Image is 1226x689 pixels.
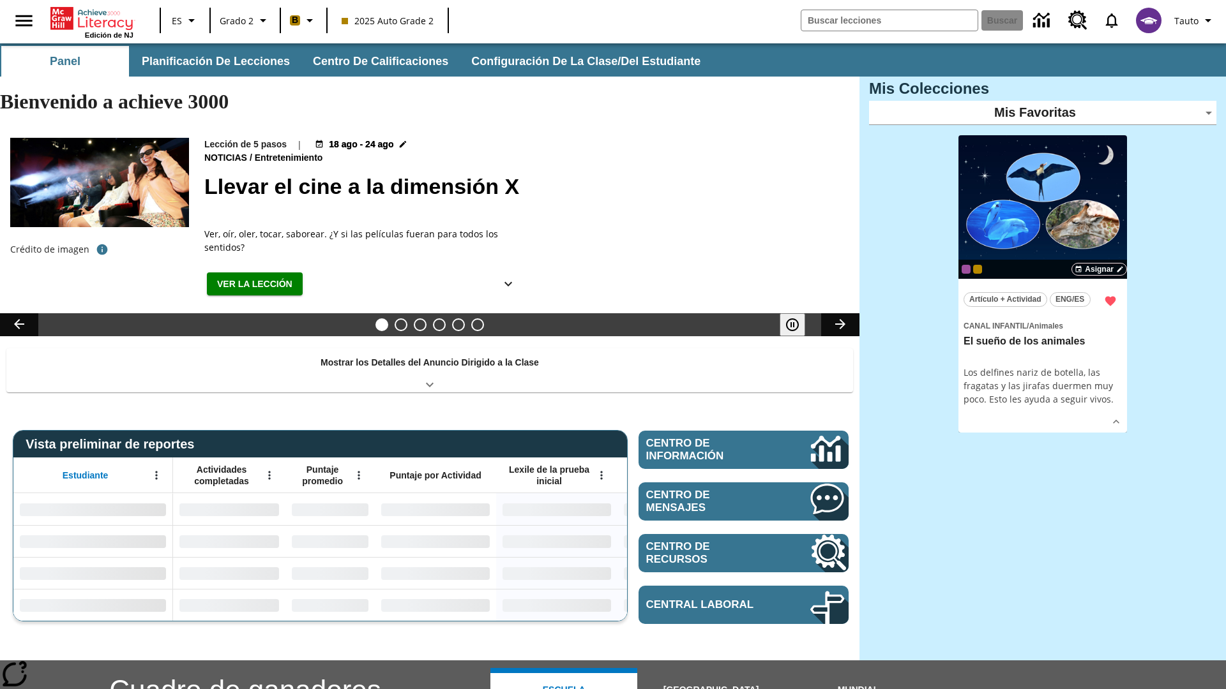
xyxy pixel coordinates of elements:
button: ENG/ES [1050,292,1091,307]
span: Puntaje promedio [292,464,353,487]
button: Abrir menú [147,466,166,485]
span: Actividades completadas [179,464,264,487]
button: Abrir menú [592,466,611,485]
button: Pausar [780,313,805,336]
div: OL 2025 Auto Grade 3 [962,265,971,274]
div: Sin datos, [285,589,375,621]
button: Escoja un nuevo avatar [1128,4,1169,37]
span: Estudiante [63,470,109,481]
div: Mostrar los Detalles del Anuncio Dirigido a la Clase [6,348,853,392]
div: Sin datos, [617,589,739,621]
span: | [297,138,302,151]
div: Sin datos, [617,493,739,525]
span: Grado 2 [220,14,254,27]
input: Buscar campo [801,10,978,31]
button: Abrir menú [260,466,279,485]
button: Panel [1,46,129,77]
div: New 2025 class [973,265,982,274]
button: Diapositiva 2 ¿Lo quieres con papas fritas? [395,318,407,331]
button: Abrir el menú lateral [5,2,43,40]
button: Remover de Favoritas [1099,290,1122,313]
span: Centro de mensajes [646,489,772,514]
button: Centro de calificaciones [303,46,458,77]
div: Sin datos, [285,557,375,589]
span: / [250,152,252,163]
a: Centro de mensajes [639,482,849,521]
div: Sin datos, [617,525,739,557]
div: Mis Favoritas [869,101,1216,125]
span: Edición de NJ [85,31,133,39]
div: Pausar [780,313,818,336]
a: Notificaciones [1095,4,1128,37]
span: B [292,12,298,28]
button: Asignar Elegir fechas [1071,263,1127,276]
h3: El sueño de los animales [964,335,1122,348]
img: avatar image [1136,8,1162,33]
button: Diapositiva 1 Llevar el cine a la dimensión X [375,318,388,331]
p: Lección de 5 pasos [204,138,287,151]
p: Crédito de imagen [10,243,89,256]
button: Diapositiva 3 Modas que pasaron de moda [414,318,427,331]
a: Centro de recursos, Se abrirá en una pestaña nueva. [1061,3,1095,38]
div: Sin datos, [285,493,375,525]
p: Mostrar los Detalles del Anuncio Dirigido a la Clase [321,356,539,369]
button: Boost El color de la clase es anaranjado claro. Cambiar el color de la clase. [285,9,322,32]
button: Ver la lección [207,272,303,296]
div: Sin datos, [285,525,375,557]
button: Carrusel de lecciones, seguir [821,313,859,336]
h3: Mis Colecciones [869,80,1216,98]
span: Entretenimiento [255,151,326,165]
button: 18 ago - 24 ago Elegir fechas [312,138,410,151]
span: ES [172,14,182,27]
span: 18 ago - 24 ago [329,138,393,151]
button: Diapositiva 6 Una idea, mucho trabajo [471,318,484,331]
a: Centro de información [1025,3,1061,38]
span: Artículo + Actividad [969,293,1041,306]
div: Portada [50,4,133,39]
button: Configuración de la clase/del estudiante [461,46,711,77]
span: Tauto [1174,14,1199,27]
button: Lenguaje: ES, Selecciona un idioma [165,9,206,32]
button: Diapositiva 5 ¿Cuál es la gran idea? [452,318,465,331]
div: lesson details [958,135,1127,433]
div: Los delfines nariz de botella, las fragatas y las jirafas duermen muy poco. Esto les ayuda a segu... [964,366,1122,406]
span: Puntaje por Actividad [390,470,481,481]
button: Artículo + Actividad [964,292,1047,307]
div: Sin datos, [617,557,739,589]
button: Perfil/Configuración [1169,9,1221,32]
span: Animales [1029,322,1063,330]
span: Centro de recursos [646,540,772,566]
span: Noticias [204,151,250,165]
span: Vista preliminar de reportes [26,437,201,452]
h2: Llevar el cine a la dimensión X [204,170,844,203]
a: Portada [50,6,133,31]
img: El panel situado frente a los asientos rocía con agua nebulizada al feliz público en un cine equi... [10,138,189,227]
span: 2025 Auto Grade 2 [342,14,434,27]
div: Sin datos, [173,493,285,525]
div: Sin datos, [173,557,285,589]
span: Lexile de la prueba inicial [503,464,596,487]
button: Diapositiva 4 ¿Los autos del futuro? [433,318,446,331]
button: Ver más [1107,412,1126,431]
button: Abrir menú [349,466,368,485]
a: Centro de información [639,431,849,469]
span: / [1027,322,1029,330]
button: Grado: Grado 2, Elige un grado [215,9,276,32]
button: Ver más [496,272,521,296]
span: Canal Infantil [964,322,1027,330]
a: Central laboral [639,586,849,624]
span: Tema: Canal Infantil/Animales [964,318,1122,332]
span: Centro de información [646,437,767,463]
div: Sin datos, [173,525,285,557]
button: Planificación de lecciones [132,46,300,77]
span: Asignar [1085,263,1114,275]
span: ENG/ES [1056,293,1084,306]
span: Central laboral [646,598,772,611]
button: Crédito de foto: The Asahi Shimbun vía Getty Images [89,238,115,261]
div: Sin datos, [173,589,285,621]
div: Ver, oír, oler, tocar, saborear. ¿Y si las películas fueran para todos los sentidos? [204,227,524,254]
a: Centro de recursos, Se abrirá en una pestaña nueva. [639,534,849,572]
